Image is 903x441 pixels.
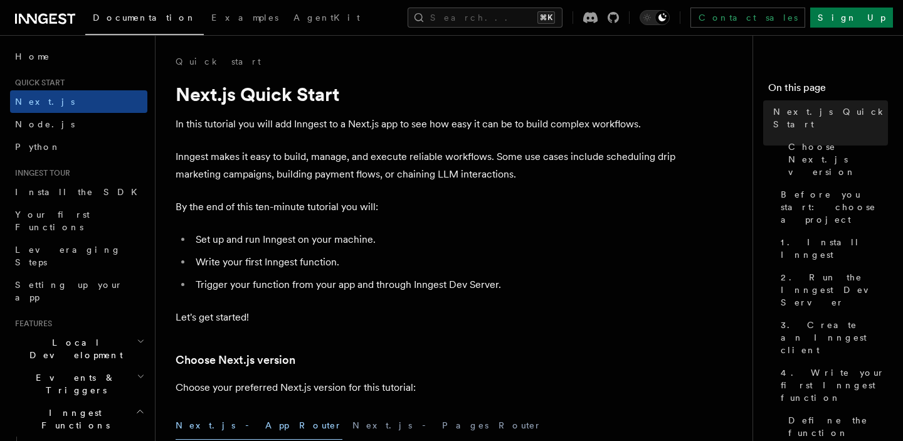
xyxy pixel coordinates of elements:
a: Your first Functions [10,203,147,238]
p: By the end of this ten-minute tutorial you will: [176,198,677,216]
span: Next.js Quick Start [773,105,888,130]
span: Examples [211,13,278,23]
a: 4. Write your first Inngest function [776,361,888,409]
span: Inngest Functions [10,406,135,432]
span: Before you start: choose a project [781,188,888,226]
span: 4. Write your first Inngest function [781,366,888,404]
a: Contact sales [690,8,805,28]
a: Choose Next.js version [176,351,295,369]
span: 2. Run the Inngest Dev Server [781,271,888,309]
span: Inngest tour [10,168,70,178]
p: In this tutorial you will add Inngest to a Next.js app to see how easy it can be to build complex... [176,115,677,133]
span: Setting up your app [15,280,123,302]
span: Documentation [93,13,196,23]
li: Set up and run Inngest on your machine. [192,231,677,248]
span: Install the SDK [15,187,145,197]
a: Documentation [85,4,204,35]
span: Local Development [10,336,137,361]
a: AgentKit [286,4,367,34]
a: Install the SDK [10,181,147,203]
kbd: ⌘K [537,11,555,24]
a: Choose Next.js version [783,135,888,183]
a: Leveraging Steps [10,238,147,274]
a: 3. Create an Inngest client [776,314,888,361]
a: Examples [204,4,286,34]
a: Next.js [10,90,147,113]
span: Node.js [15,119,75,129]
button: Toggle dark mode [640,10,670,25]
a: Before you start: choose a project [776,183,888,231]
span: Home [15,50,50,63]
span: Next.js [15,97,75,107]
button: Next.js - App Router [176,412,342,440]
span: Features [10,319,52,329]
span: AgentKit [293,13,360,23]
p: Choose your preferred Next.js version for this tutorial: [176,379,677,396]
a: Node.js [10,113,147,135]
a: Python [10,135,147,158]
span: 1. Install Inngest [781,236,888,261]
a: Home [10,45,147,68]
p: Inngest makes it easy to build, manage, and execute reliable workflows. Some use cases include sc... [176,148,677,183]
li: Write your first Inngest function. [192,253,677,271]
span: Quick start [10,78,65,88]
button: Search...⌘K [408,8,562,28]
span: Define the function [788,414,888,439]
h1: Next.js Quick Start [176,83,677,105]
span: Python [15,142,61,152]
a: Sign Up [810,8,893,28]
a: 1. Install Inngest [776,231,888,266]
button: Next.js - Pages Router [352,412,542,440]
button: Local Development [10,331,147,366]
span: Leveraging Steps [15,245,121,267]
li: Trigger your function from your app and through Inngest Dev Server. [192,276,677,294]
p: Let's get started! [176,309,677,326]
button: Inngest Functions [10,401,147,437]
a: Quick start [176,55,261,68]
span: 3. Create an Inngest client [781,319,888,356]
span: Your first Functions [15,210,90,232]
button: Events & Triggers [10,366,147,401]
a: Setting up your app [10,274,147,309]
a: 2. Run the Inngest Dev Server [776,266,888,314]
span: Events & Triggers [10,371,137,396]
span: Choose Next.js version [788,141,888,178]
a: Next.js Quick Start [768,100,888,135]
h4: On this page [768,80,888,100]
